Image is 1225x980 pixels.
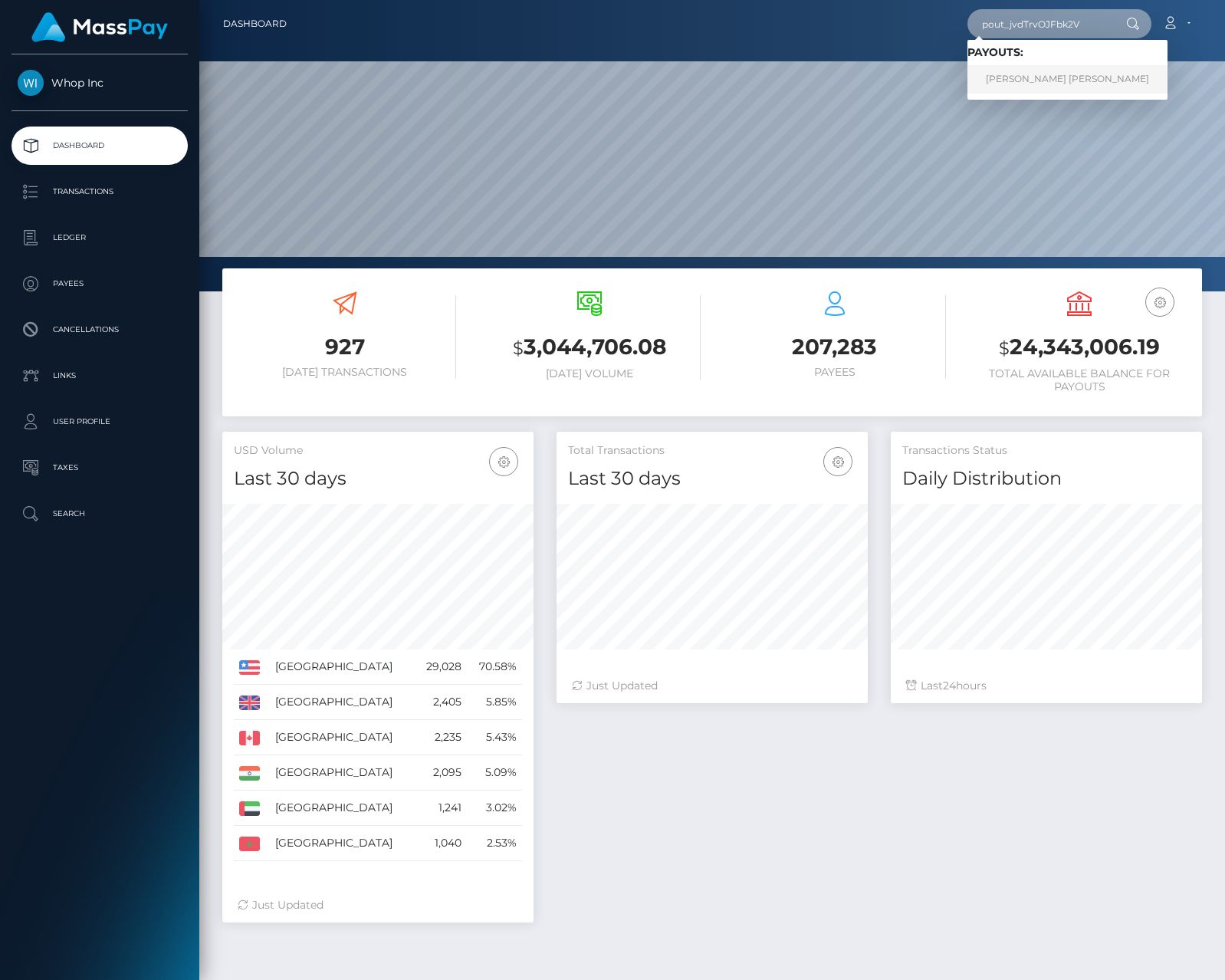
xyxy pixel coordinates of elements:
div: Just Updated [238,897,518,913]
img: Whop Inc [18,70,44,96]
a: Payees [11,265,188,303]
a: Taxes [11,449,188,487]
div: Last hours [906,678,1187,694]
td: [GEOGRAPHIC_DATA] [270,720,415,755]
p: Links [18,364,182,387]
td: 2.53% [467,826,522,861]
h3: 24,343,006.19 [969,332,1191,363]
h6: [DATE] Volume [479,367,701,380]
a: [PERSON_NAME] [PERSON_NAME] [967,65,1168,94]
h6: Payees [724,366,946,379]
img: CA.png [239,731,260,745]
img: GB.png [239,696,260,709]
h5: USD Volume [234,443,522,459]
td: 5.43% [467,720,522,755]
p: Dashboard [18,134,182,157]
h5: Total Transactions [568,443,856,459]
a: User Profile [11,403,188,441]
td: 70.58% [467,649,522,685]
td: 5.85% [467,685,522,720]
img: US.png [239,660,260,674]
a: Search [11,495,188,533]
h3: 927 [234,332,456,362]
a: Dashboard [223,8,287,40]
p: Search [18,502,182,525]
h3: 3,044,706.08 [479,332,701,363]
h6: [DATE] Transactions [234,366,456,379]
small: $ [513,337,524,359]
a: Dashboard [11,127,188,165]
p: Payees [18,272,182,295]
img: MA.png [239,837,260,850]
td: 2,405 [415,685,467,720]
h5: Transactions Status [902,443,1191,459]
span: 24 [943,679,956,692]
td: 3.02% [467,791,522,826]
td: 1,040 [415,826,467,861]
td: [GEOGRAPHIC_DATA] [270,791,415,826]
img: AE.png [239,801,260,815]
img: IN.png [239,766,260,780]
small: $ [999,337,1010,359]
td: [GEOGRAPHIC_DATA] [270,685,415,720]
a: Links [11,357,188,395]
td: 5.09% [467,755,522,791]
td: 2,095 [415,755,467,791]
td: [GEOGRAPHIC_DATA] [270,755,415,791]
a: Transactions [11,173,188,211]
h4: Last 30 days [234,465,522,492]
td: [GEOGRAPHIC_DATA] [270,826,415,861]
p: Transactions [18,180,182,203]
a: Ledger [11,219,188,257]
p: Cancellations [18,318,182,341]
h6: Total Available Balance for Payouts [969,367,1191,393]
td: 2,235 [415,720,467,755]
p: User Profile [18,410,182,433]
div: Just Updated [572,678,852,694]
input: Search... [967,9,1112,38]
h4: Last 30 days [568,465,856,492]
td: 29,028 [415,649,467,685]
p: Taxes [18,456,182,479]
h3: 207,283 [724,332,946,362]
td: [GEOGRAPHIC_DATA] [270,649,415,685]
a: Cancellations [11,311,188,349]
p: Ledger [18,226,182,249]
td: 1,241 [415,791,467,826]
img: MassPay Logo [31,12,168,42]
h4: Daily Distribution [902,465,1191,492]
span: Whop Inc [11,76,188,90]
h6: Payouts: [967,46,1168,59]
